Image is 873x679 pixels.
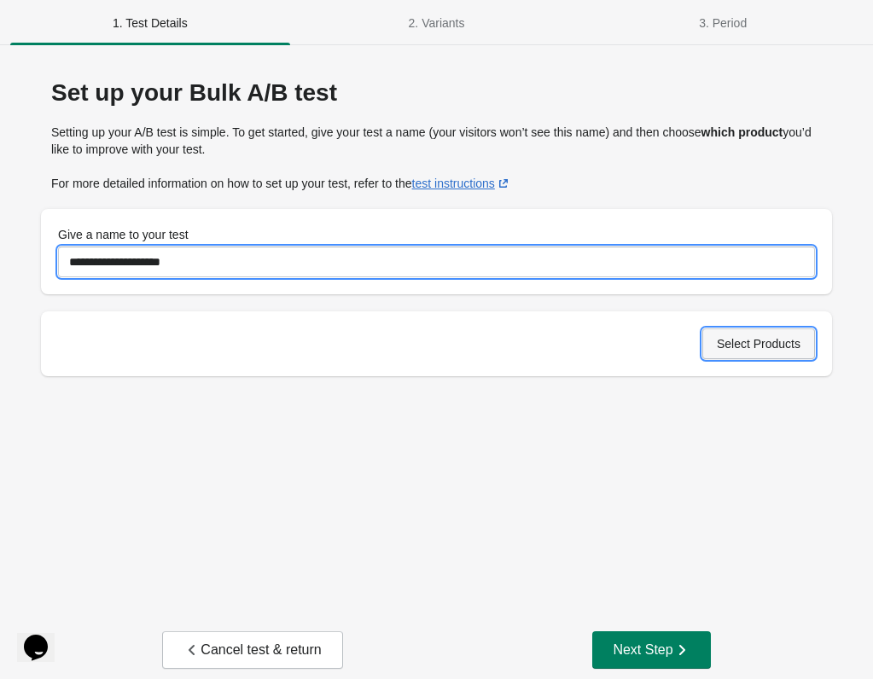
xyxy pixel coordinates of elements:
button: Next Step [592,631,710,669]
a: test instructions [412,177,512,190]
iframe: chat widget [17,611,72,662]
span: 2. Variants [297,8,577,38]
span: 3. Period [583,8,863,38]
div: Cancel test & return [183,641,321,659]
p: Setting up your A/B test is simple. To get started, give your test a name (your visitors won’t se... [51,124,822,158]
button: Select Products [702,328,815,359]
div: Set up your Bulk A/B test [51,79,822,107]
span: 1. Test Details [10,8,290,38]
span: Select Products [717,337,800,351]
strong: which product [701,125,783,139]
p: For more detailed information on how to set up your test, refer to the [51,175,822,192]
button: Cancel test & return [162,631,342,669]
div: Next Step [613,641,690,659]
label: Give a name to your test [58,226,189,243]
